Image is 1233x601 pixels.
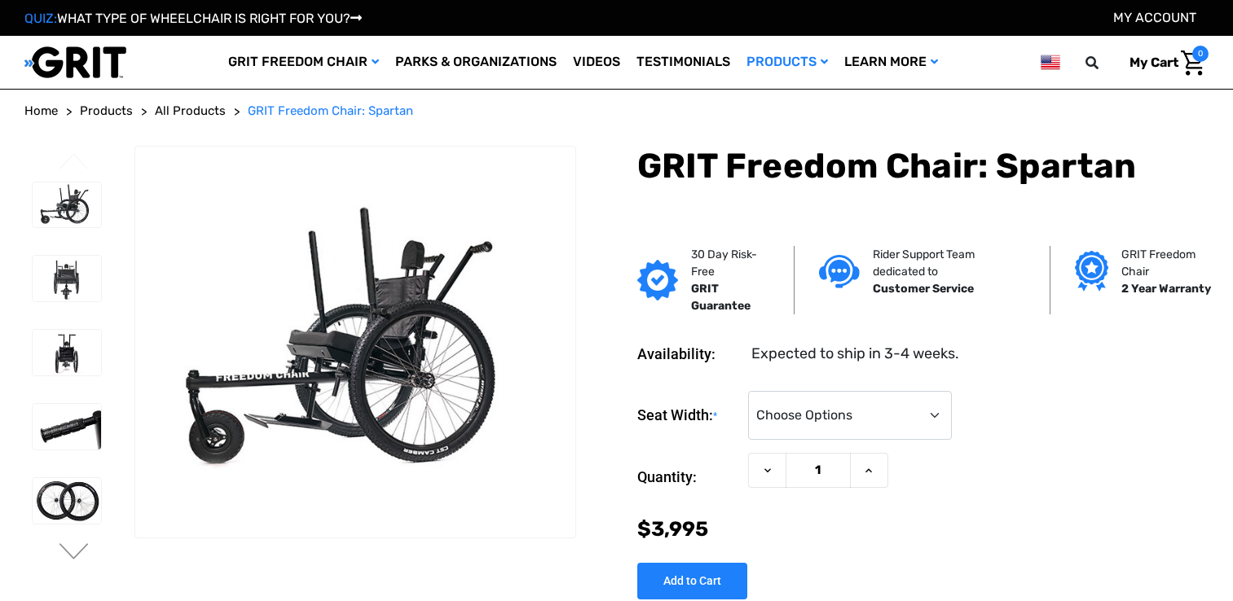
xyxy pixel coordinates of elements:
[1113,10,1196,25] a: Account
[637,260,678,300] img: GRIT Guarantee
[33,330,101,375] img: GRIT Freedom Chair: Spartan
[691,246,769,280] p: 30 Day Risk-Free
[819,255,860,288] img: Customer service
[24,102,1209,121] nav: Breadcrumb
[80,102,133,121] a: Products
[24,46,126,79] img: GRIT All-Terrain Wheelchair and Mobility Equipment
[155,102,226,121] a: All Products
[836,36,946,89] a: Learn More
[691,282,751,313] strong: GRIT Guarantee
[637,343,740,365] dt: Availability:
[1117,46,1209,80] a: Cart with 0 items
[873,282,974,296] strong: Customer Service
[24,11,362,26] a: QUIZ:WHAT TYPE OF WHEELCHAIR IS RIGHT FOR YOU?
[248,103,413,118] span: GRIT Freedom Chair: Spartan
[33,404,101,450] img: GRIT Freedom Chair: Spartan
[637,391,740,441] label: Seat Width:
[1075,251,1108,292] img: Grit freedom
[33,256,101,301] img: GRIT Freedom Chair: Spartan
[1121,282,1211,296] strong: 2 Year Warranty
[1181,50,1204,76] img: Cart
[57,543,91,563] button: Go to slide 2 of 4
[24,103,58,118] span: Home
[1121,246,1214,280] p: GRIT Freedom Chair
[248,102,413,121] a: GRIT Freedom Chair: Spartan
[637,563,747,599] input: Add to Cart
[565,36,628,89] a: Videos
[751,343,959,365] dd: Expected to ship in 3-4 weeks.
[637,146,1209,186] h1: GRIT Freedom Chair: Spartan
[387,36,565,89] a: Parks & Organizations
[628,36,738,89] a: Testimonials
[24,102,58,121] a: Home
[220,36,387,89] a: GRIT Freedom Chair
[738,36,836,89] a: Products
[33,478,101,524] img: GRIT Freedom Chair: Spartan
[1130,55,1178,70] span: My Cart
[135,195,575,489] img: GRIT Freedom Chair: Spartan
[1041,52,1060,72] img: us.png
[57,153,91,173] button: Go to slide 4 of 4
[155,103,226,118] span: All Products
[1192,46,1209,62] span: 0
[24,11,57,26] span: QUIZ:
[637,517,708,541] span: $3,995
[873,246,1025,280] p: Rider Support Team dedicated to
[80,103,133,118] span: Products
[637,453,740,502] label: Quantity:
[1093,46,1117,80] input: Search
[33,182,101,228] img: GRIT Freedom Chair: Spartan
